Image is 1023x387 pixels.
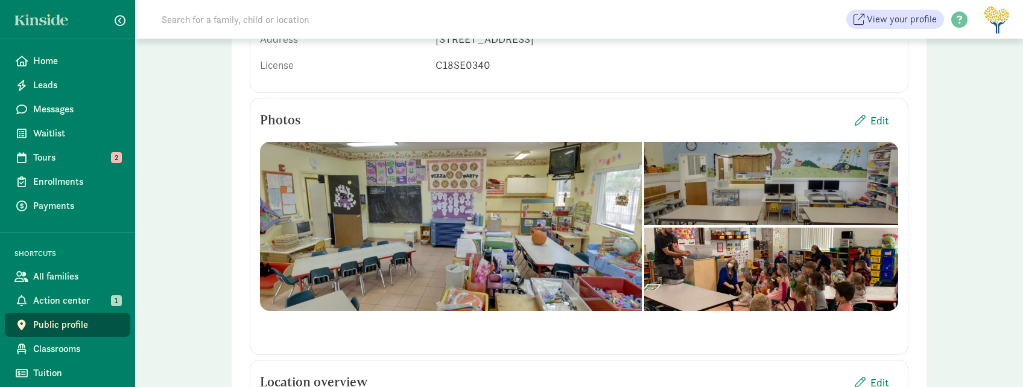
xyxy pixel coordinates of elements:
span: Payments [33,199,121,213]
a: All families [5,264,130,289]
span: Home [33,54,121,68]
a: Home [5,49,130,73]
a: Payments [5,194,130,218]
span: All families [33,269,121,284]
a: View your profile [846,10,944,29]
a: Tuition [5,361,130,385]
span: Waitlist [33,126,121,141]
span: 1 [111,295,122,306]
a: Waitlist [5,121,130,146]
iframe: Chat Widget [963,329,1023,387]
span: View your profile [867,12,937,27]
span: 2 [111,152,122,163]
span: Leads [33,78,121,92]
span: Tours [33,150,121,165]
button: Edit [845,107,898,133]
span: Messages [33,102,121,117]
span: Public profile [33,318,121,332]
div: Address [260,31,426,47]
a: Action center 1 [5,289,130,313]
h5: Photos [260,113,300,127]
a: Classrooms [5,337,130,361]
div: [STREET_ADDRESS] [435,31,898,47]
a: Enrollments [5,170,130,194]
span: Action center [33,293,121,308]
div: License [260,57,426,73]
span: Edit [870,112,888,129]
input: Search for a family, child or location [154,7,493,31]
span: Tuition [33,366,121,380]
a: Messages [5,97,130,121]
a: Public profile [5,313,130,337]
span: Classrooms [33,342,121,356]
a: Leads [5,73,130,97]
span: Enrollments [33,174,121,189]
div: C18SE0340 [435,57,898,73]
a: Tours 2 [5,146,130,170]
